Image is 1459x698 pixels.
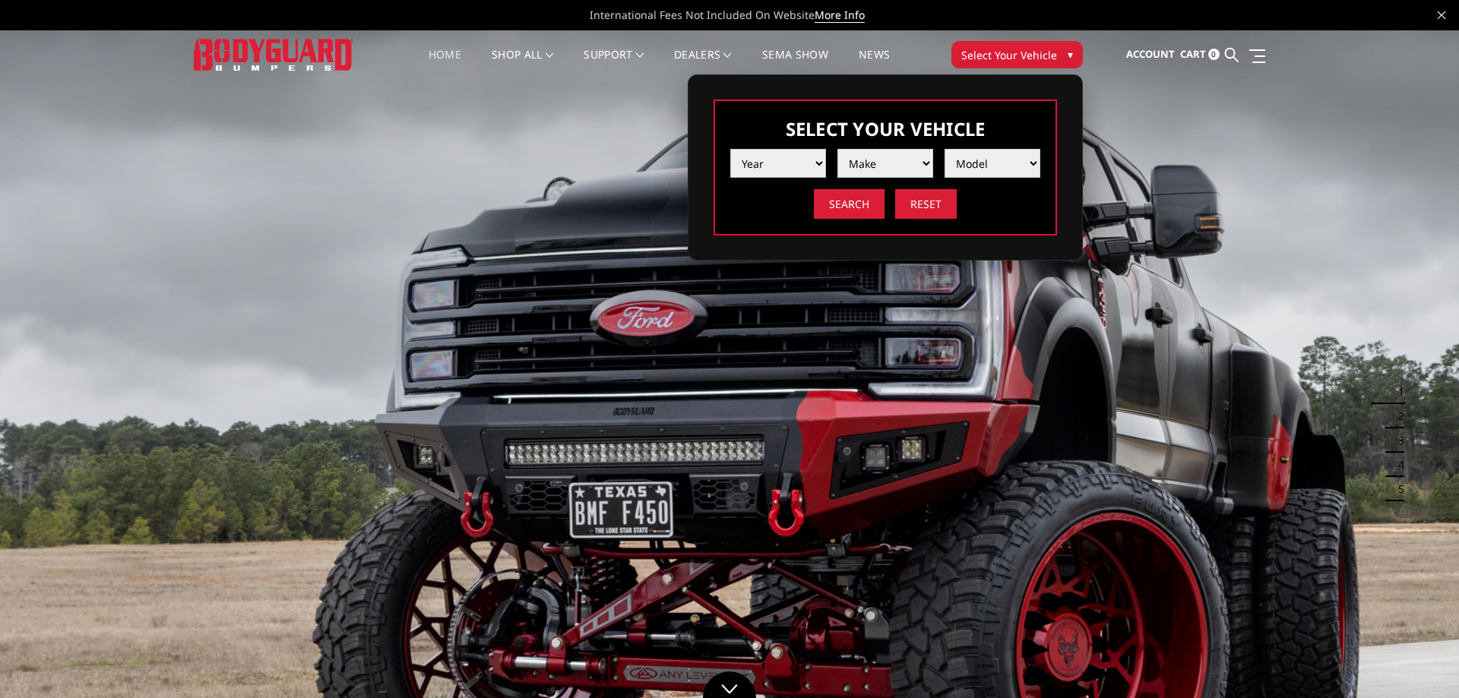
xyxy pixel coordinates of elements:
[1126,47,1175,61] span: Account
[815,8,865,23] a: More Info
[492,49,553,79] a: shop all
[429,49,461,79] a: Home
[1389,404,1404,428] button: 2 of 5
[730,116,1040,141] h3: Select Your Vehicle
[762,49,828,79] a: SEMA Show
[584,49,644,79] a: Support
[674,49,732,79] a: Dealers
[730,149,826,178] select: Please select the value from list.
[1389,453,1404,477] button: 4 of 5
[895,189,957,219] input: Reset
[814,189,885,219] input: Search
[1068,46,1073,62] span: ▾
[1389,380,1404,404] button: 1 of 5
[1389,428,1404,453] button: 3 of 5
[1389,477,1404,501] button: 5 of 5
[837,149,933,178] select: Please select the value from list.
[703,671,756,698] a: Click to Down
[1180,34,1220,75] a: Cart 0
[1180,47,1206,61] span: Cart
[1208,49,1220,60] span: 0
[1126,34,1175,75] a: Account
[951,41,1083,68] button: Select Your Vehicle
[859,49,890,79] a: News
[194,39,353,70] img: BODYGUARD BUMPERS
[961,47,1057,63] span: Select Your Vehicle
[1383,625,1459,698] iframe: Chat Widget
